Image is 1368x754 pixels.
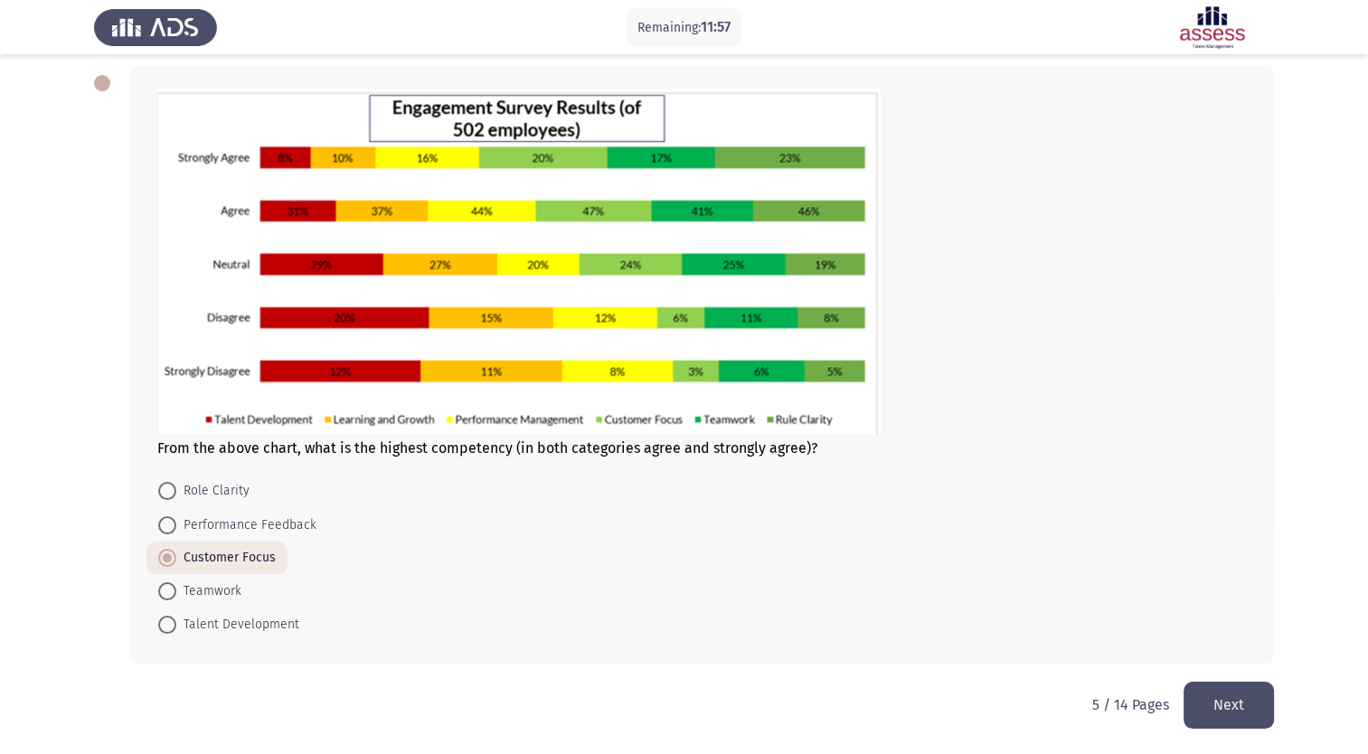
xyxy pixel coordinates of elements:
p: Remaining: [637,16,731,39]
span: Customer Focus [176,547,276,569]
span: Teamwork [176,580,241,602]
span: Role Clarity [176,480,250,502]
p: 5 / 14 Pages [1092,696,1169,713]
span: Performance Feedback [176,514,316,536]
button: load next page [1184,682,1274,728]
span: Talent Development [176,614,299,636]
span: 11:57 [701,18,731,35]
img: Assess Talent Management logo [94,2,217,52]
span: From the above chart, what is the highest competency (in both categories agree and strongly agree)? [157,439,817,457]
img: Assessment logo of Focus 4 Module Assessment (IB- A/EN/AR) [1151,2,1274,52]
